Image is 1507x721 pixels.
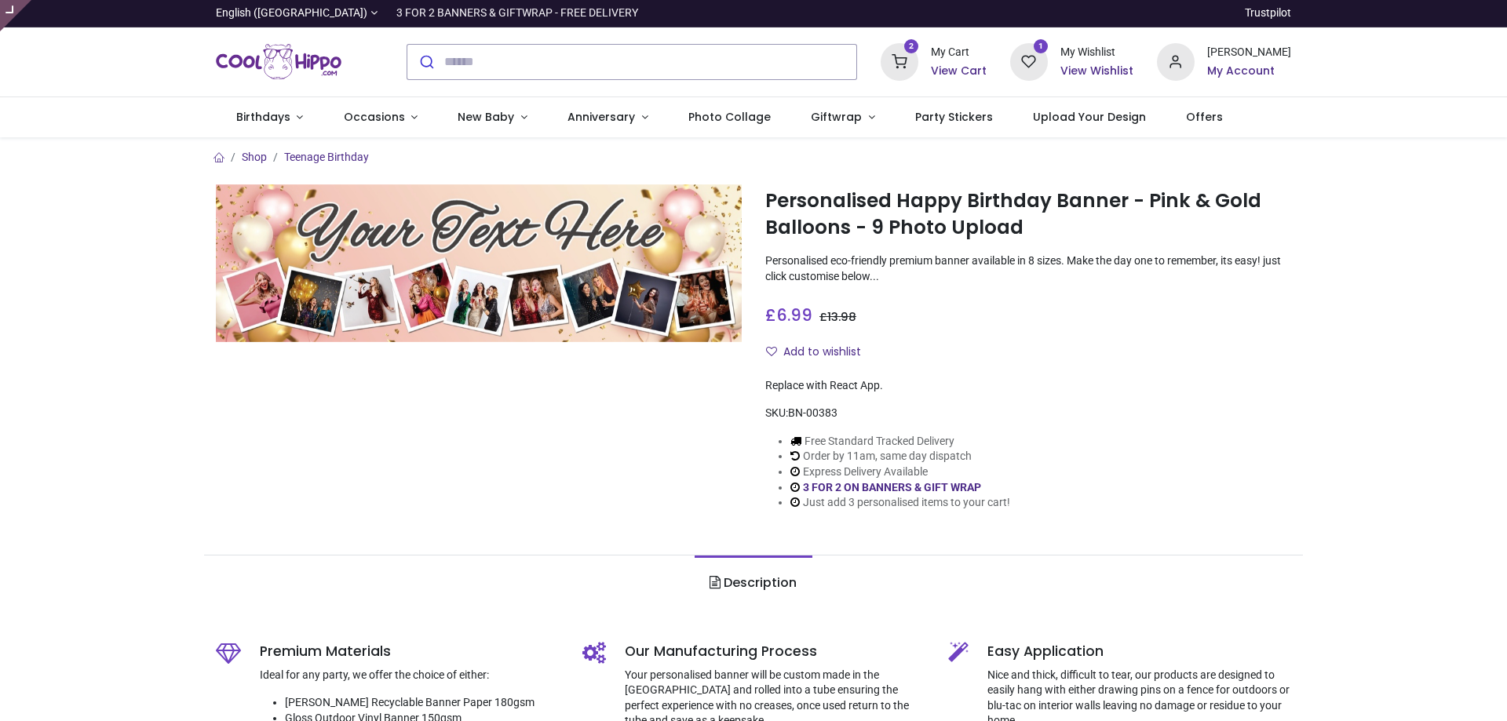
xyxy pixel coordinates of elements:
[216,40,341,84] img: Cool Hippo
[765,253,1291,284] p: Personalised eco-friendly premium banner available in 8 sizes. Make the day one to remember, its ...
[790,449,1010,464] li: Order by 11am, same day dispatch
[915,109,993,125] span: Party Stickers
[1060,64,1133,79] a: View Wishlist
[695,555,812,610] a: Description
[1245,5,1291,21] a: Trustpilot
[396,5,638,21] div: 3 FOR 2 BANNERS & GIFTWRAP - FREE DELIVERY
[458,109,514,125] span: New Baby
[625,642,925,661] h5: Our Manufacturing Process
[438,97,548,138] a: New Baby
[284,151,369,163] a: Teenage Birthday
[987,642,1291,661] h5: Easy Application
[242,151,267,163] a: Shop
[323,97,438,138] a: Occasions
[827,309,856,325] span: 13.98
[765,406,1291,421] div: SKU:
[788,406,837,419] span: BN-00383
[236,109,290,125] span: Birthdays
[819,309,856,325] span: £
[765,188,1291,242] h1: Personalised Happy Birthday Banner - Pink & Gold Balloons - 9 Photo Upload
[285,695,559,711] li: [PERSON_NAME] Recyclable Banner Paper 180gsm
[1207,45,1291,60] div: [PERSON_NAME]
[567,109,635,125] span: Anniversary
[547,97,668,138] a: Anniversary
[790,495,1010,511] li: Just add 3 personalised items to your cart!
[216,97,323,138] a: Birthdays
[765,339,874,366] button: Add to wishlistAdd to wishlist
[765,378,1291,394] div: Replace with React App.
[260,668,559,683] p: Ideal for any party, we offer the choice of either:
[1034,39,1049,54] sup: 1
[765,304,812,326] span: £
[1186,109,1223,125] span: Offers
[260,642,559,661] h5: Premium Materials
[790,434,1010,450] li: Free Standard Tracked Delivery
[790,464,1010,480] li: Express Delivery Available
[904,39,919,54] sup: 2
[216,184,742,342] img: Personalised Happy Birthday Banner - Pink & Gold Balloons - 9 Photo Upload
[1010,54,1048,67] a: 1
[1207,64,1291,79] a: My Account
[790,97,895,138] a: Giftwrap
[216,5,378,21] a: English ([GEOGRAPHIC_DATA])
[803,481,981,493] a: 3 FOR 2 ON BANNERS & GIFT WRAP
[1060,45,1133,60] div: My Wishlist
[344,109,405,125] span: Occasions
[776,304,812,326] span: 6.99
[216,40,341,84] a: Logo of Cool Hippo
[1033,109,1146,125] span: Upload Your Design
[931,45,987,60] div: My Cart
[931,64,987,79] a: View Cart
[766,346,777,357] i: Add to wishlist
[811,109,862,125] span: Giftwrap
[881,54,918,67] a: 2
[688,109,771,125] span: Photo Collage
[407,45,444,79] button: Submit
